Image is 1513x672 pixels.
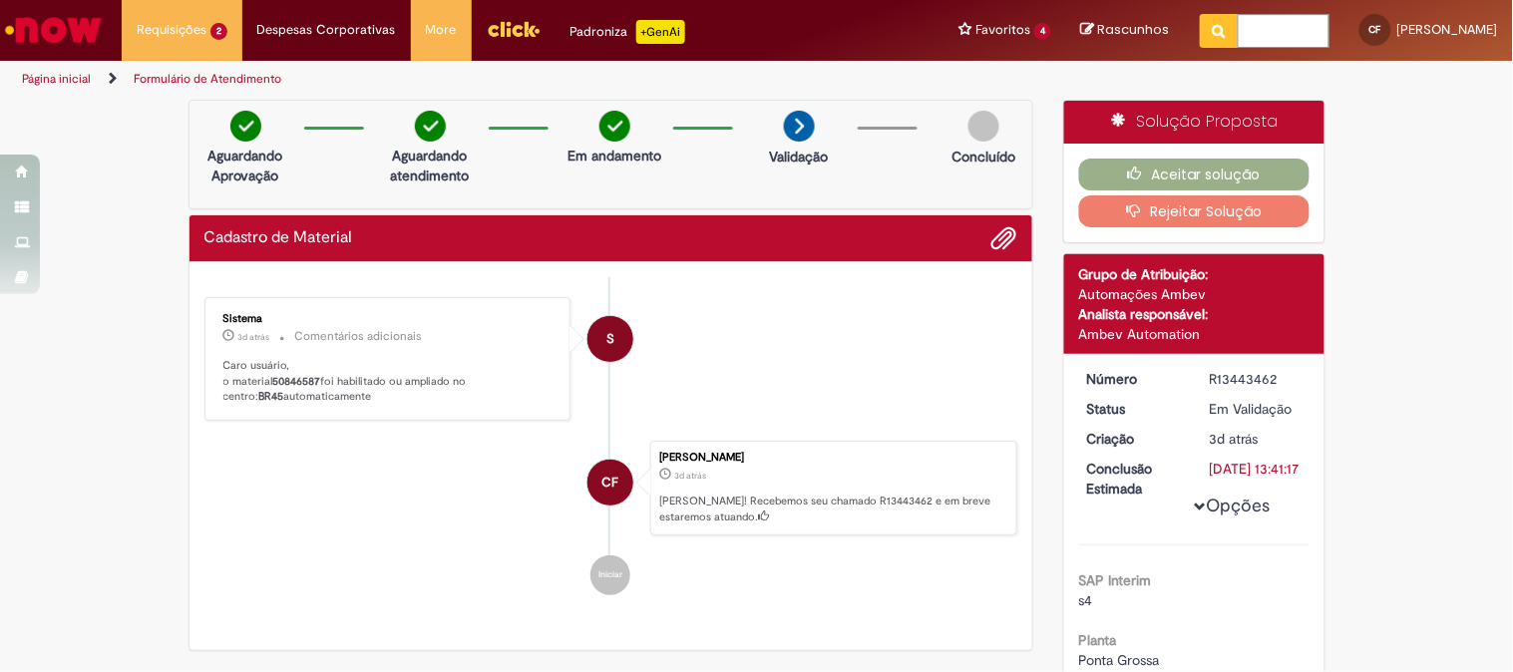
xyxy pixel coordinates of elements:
p: [PERSON_NAME]! Recebemos seu chamado R13443462 e em breve estaremos atuando. [659,494,1006,524]
time: 25/08/2025 10:41:10 [1210,430,1259,448]
dt: Número [1072,369,1195,389]
span: 4 [1034,23,1051,40]
span: Despesas Corporativas [257,20,396,40]
span: Ponta Grossa [1079,651,1160,669]
div: Sistema [223,313,556,325]
div: Ambev Automation [1079,324,1310,344]
span: CF [602,459,619,506]
div: Padroniza [570,20,685,44]
time: 25/08/2025 10:41:10 [674,470,706,482]
img: check-circle-green.png [230,111,261,142]
p: Validação [770,147,829,167]
p: Aguardando atendimento [382,146,479,185]
li: Carla Nunes Ferreira [204,441,1018,536]
span: 3d atrás [674,470,706,482]
img: check-circle-green.png [415,111,446,142]
div: System [587,316,633,362]
img: arrow-next.png [784,111,815,142]
b: 50846587 [273,374,321,389]
b: BR45 [259,389,284,404]
button: Aceitar solução [1079,159,1310,190]
a: Formulário de Atendimento [134,71,281,87]
span: 3d atrás [1210,430,1259,448]
div: Solução Proposta [1064,101,1324,144]
h2: Cadastro de Material Histórico de tíquete [204,229,353,247]
time: 25/08/2025 10:45:09 [238,331,270,343]
b: SAP Interim [1079,571,1152,589]
span: More [426,20,457,40]
div: [DATE] 13:41:17 [1210,459,1303,479]
dt: Criação [1072,429,1195,449]
small: Comentários adicionais [295,328,423,345]
span: s4 [1079,591,1093,609]
img: img-circle-grey.png [968,111,999,142]
div: Automações Ambev [1079,284,1310,304]
dt: Conclusão Estimada [1072,459,1195,499]
span: [PERSON_NAME] [1397,21,1498,38]
div: Grupo de Atribuição: [1079,264,1310,284]
span: 2 [210,23,227,40]
span: S [606,315,614,363]
ul: Trilhas de página [15,61,993,98]
div: Em Validação [1210,399,1303,419]
div: Carla Nunes Ferreira [587,460,633,505]
span: CF [1369,23,1381,36]
img: click_logo_yellow_360x200.png [487,14,541,44]
img: check-circle-green.png [599,111,630,142]
div: R13443462 [1210,369,1303,389]
dt: Status [1072,399,1195,419]
a: Rascunhos [1081,21,1170,40]
div: 25/08/2025 10:41:10 [1210,429,1303,449]
button: Rejeitar Solução [1079,195,1310,227]
span: 3d atrás [238,331,270,343]
p: Concluído [951,147,1015,167]
b: Planta [1079,631,1117,649]
a: Página inicial [22,71,91,87]
p: Em andamento [567,146,661,166]
p: Caro usuário, o material foi habilitado ou ampliado no centro: automaticamente [223,358,556,405]
span: Requisições [137,20,206,40]
span: Rascunhos [1098,20,1170,39]
p: +GenAi [636,20,685,44]
button: Adicionar anexos [991,225,1017,251]
div: [PERSON_NAME] [659,452,1006,464]
div: Analista responsável: [1079,304,1310,324]
button: Pesquisar [1200,14,1239,48]
img: ServiceNow [2,10,105,50]
span: Favoritos [975,20,1030,40]
ul: Histórico de tíquete [204,277,1018,616]
p: Aguardando Aprovação [197,146,294,185]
